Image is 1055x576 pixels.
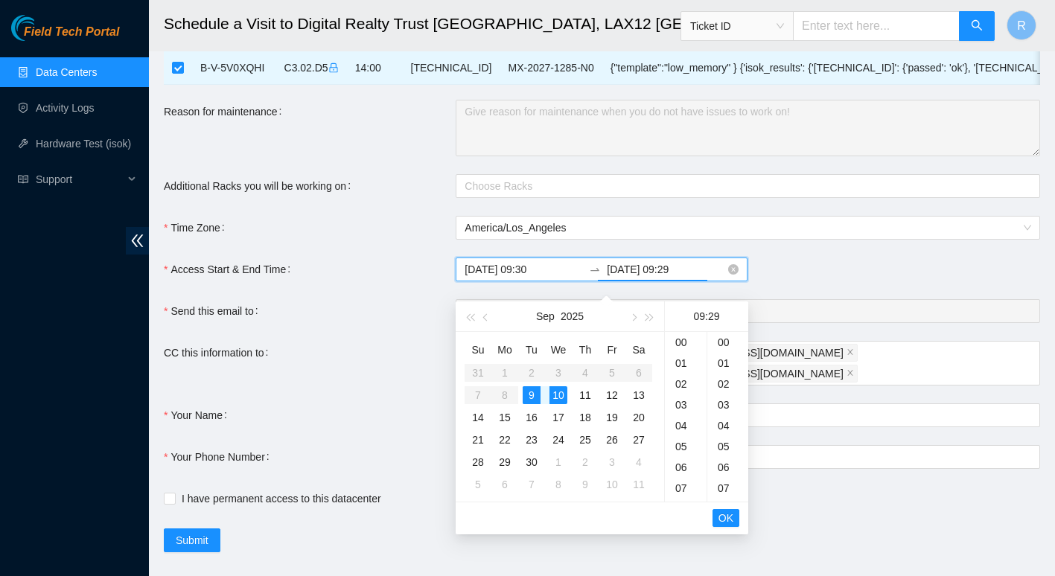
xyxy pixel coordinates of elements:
td: 2025-09-29 [491,451,518,473]
td: 2025-09-11 [572,384,599,406]
span: close [847,348,854,357]
label: Time Zone [164,216,231,240]
div: 3 [603,453,621,471]
th: Fr [599,338,625,362]
div: 4 [630,453,648,471]
td: 2025-09-12 [599,384,625,406]
input: CC this information to [861,365,864,383]
div: 6 [496,476,514,493]
td: 2025-09-24 [545,429,572,451]
td: 2025-09-30 [518,451,545,473]
a: Data Centers [36,66,97,78]
div: 00 [665,332,707,353]
td: 14:00 [347,51,403,85]
div: 07 [665,478,707,499]
td: 2025-09-23 [518,429,545,451]
a: Activity Logs [36,102,95,114]
td: 2025-09-25 [572,429,599,451]
span: search [971,19,983,33]
div: 03 [665,394,707,415]
label: Additional Racks you will be working on [164,174,357,198]
div: 14 [469,409,487,426]
div: 28 [469,453,487,471]
td: 2025-09-16 [518,406,545,429]
a: Hardware Test (isok) [36,138,131,150]
div: 21 [469,431,487,449]
span: Ticket ID [690,15,784,37]
span: swap-right [589,263,601,275]
div: 01 [665,353,707,374]
th: Sa [625,338,652,362]
div: 12 [603,386,621,404]
div: 25 [576,431,594,449]
div: 2 [576,453,594,471]
td: 2025-10-09 [572,473,599,496]
td: 2025-09-26 [599,429,625,451]
span: America/Los_Angeles [465,217,1031,239]
span: double-left [126,227,149,255]
div: 06 [707,457,748,478]
td: 2025-09-21 [465,429,491,451]
div: 05 [707,436,748,457]
span: read [18,174,28,185]
button: OK [713,509,739,527]
span: Field Tech Portal [24,25,119,39]
div: 5 [469,476,487,493]
th: Th [572,338,599,362]
input: End date [607,261,725,278]
label: Reason for maintenance [164,100,287,124]
th: We [545,338,572,362]
td: 2025-09-09 [518,384,545,406]
th: Tu [518,338,545,362]
td: 2025-09-13 [625,384,652,406]
span: R [1017,16,1026,35]
div: 08 [707,499,748,519]
span: to [589,263,601,275]
td: 2025-09-17 [545,406,572,429]
label: CC this information to [164,341,275,365]
input: Enter text here... [793,11,960,41]
span: I have permanent access to this datacenter [176,490,387,507]
span: close [847,369,854,378]
span: [EMAIL_ADDRESS][DOMAIN_NAME] [667,365,844,382]
span: Support [36,164,124,194]
label: Your Phone Number [164,445,275,469]
div: 27 [630,431,648,449]
td: 2025-10-02 [572,451,599,473]
div: 02 [665,374,707,394]
div: 24 [549,431,567,449]
div: 06 [665,457,707,478]
div: 03 [707,394,748,415]
div: 10 [603,476,621,493]
td: 2025-09-28 [465,451,491,473]
button: Sep [536,301,555,331]
div: 30 [523,453,541,471]
button: R [1007,10,1036,40]
div: 10 [549,386,567,404]
td: 2025-09-14 [465,406,491,429]
div: 9 [576,476,594,493]
div: 9 [523,386,541,404]
div: 20 [630,409,648,426]
td: C3.02.D5 [276,51,347,85]
div: 11 [630,476,648,493]
button: Submit [164,528,220,552]
td: 2025-10-10 [599,473,625,496]
button: 2025 [561,301,584,331]
td: 2025-09-27 [625,429,652,451]
td: 2025-09-18 [572,406,599,429]
span: [EMAIL_ADDRESS][DOMAIN_NAME] [667,345,844,361]
td: 2025-10-05 [465,473,491,496]
label: Your Name [164,403,233,427]
div: 15 [496,409,514,426]
input: Access Start & End Time [465,261,583,278]
span: jearay@akamai.com [660,365,858,383]
span: etorres@akamai.com [660,344,858,362]
div: 17 [549,409,567,426]
div: 29 [496,453,514,471]
th: Su [465,338,491,362]
td: 2025-09-22 [491,429,518,451]
td: 2025-09-20 [625,406,652,429]
td: B-V-5V0XQHI [192,51,276,85]
div: 02 [707,374,748,394]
